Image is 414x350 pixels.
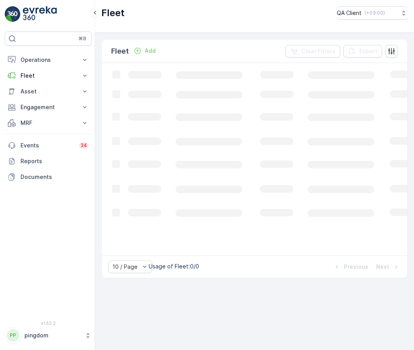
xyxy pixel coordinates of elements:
[375,262,401,272] button: Next
[24,331,81,339] p: pingdom
[101,7,125,19] p: Fleet
[5,138,92,153] a: Events34
[5,115,92,131] button: MRF
[359,47,377,55] p: Export
[21,103,76,111] p: Engagement
[5,84,92,99] button: Asset
[78,35,86,42] p: ⌘B
[21,87,76,95] p: Asset
[365,10,385,16] p: ( +03:00 )
[7,329,19,342] div: PP
[145,47,156,55] p: Add
[285,45,340,58] button: Clear Filters
[21,173,89,181] p: Documents
[376,263,389,271] p: Next
[111,46,129,57] p: Fleet
[21,141,74,149] p: Events
[5,327,92,344] button: PPpingdom
[337,9,362,17] p: QA Client
[21,157,89,165] p: Reports
[5,153,92,169] a: Reports
[5,99,92,115] button: Engagement
[5,321,92,326] span: v 1.52.2
[5,52,92,68] button: Operations
[21,56,76,64] p: Operations
[21,72,76,80] p: Fleet
[344,263,368,271] p: Previous
[131,46,159,56] button: Add
[21,119,76,127] p: MRF
[301,47,336,55] p: Clear Filters
[5,6,21,22] img: logo
[5,169,92,185] a: Documents
[149,262,199,270] p: Usage of Fleet : 0/0
[5,68,92,84] button: Fleet
[80,142,87,149] p: 34
[337,6,408,20] button: QA Client(+03:00)
[343,45,382,58] button: Export
[23,6,57,22] img: logo_light-DOdMpM7g.png
[332,262,369,272] button: Previous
